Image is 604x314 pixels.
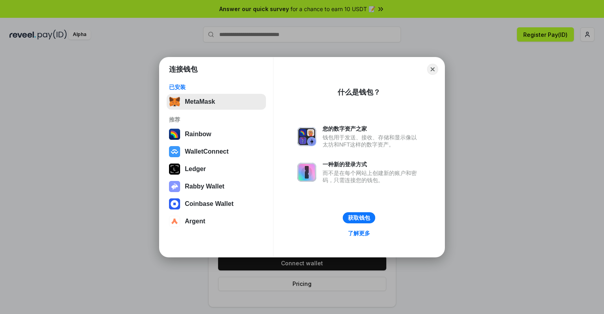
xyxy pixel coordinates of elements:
div: 您的数字资产之家 [323,125,421,132]
img: svg+xml,%3Csvg%20xmlns%3D%22http%3A%2F%2Fwww.w3.org%2F2000%2Fsvg%22%20fill%3D%22none%22%20viewBox... [297,163,316,182]
img: svg+xml,%3Csvg%20xmlns%3D%22http%3A%2F%2Fwww.w3.org%2F2000%2Fsvg%22%20fill%3D%22none%22%20viewBox... [169,181,180,192]
div: Rabby Wallet [185,183,224,190]
img: svg+xml,%3Csvg%20width%3D%2228%22%20height%3D%2228%22%20viewBox%3D%220%200%2028%2028%22%20fill%3D... [169,146,180,157]
div: Ledger [185,166,206,173]
div: 推荐 [169,116,264,123]
button: 获取钱包 [343,212,375,223]
button: Close [427,64,438,75]
div: Rainbow [185,131,211,138]
img: svg+xml,%3Csvg%20xmlns%3D%22http%3A%2F%2Fwww.w3.org%2F2000%2Fsvg%22%20fill%3D%22none%22%20viewBox... [297,127,316,146]
div: 一种新的登录方式 [323,161,421,168]
button: Rainbow [167,126,266,142]
div: Argent [185,218,205,225]
img: svg+xml,%3Csvg%20xmlns%3D%22http%3A%2F%2Fwww.w3.org%2F2000%2Fsvg%22%20width%3D%2228%22%20height%3... [169,164,180,175]
img: svg+xml,%3Csvg%20width%3D%22120%22%20height%3D%22120%22%20viewBox%3D%220%200%20120%20120%22%20fil... [169,129,180,140]
button: Coinbase Wallet [167,196,266,212]
div: Coinbase Wallet [185,200,234,207]
button: Ledger [167,161,266,177]
button: Argent [167,213,266,229]
div: 了解更多 [348,230,370,237]
button: Rabby Wallet [167,179,266,194]
button: MetaMask [167,94,266,110]
button: WalletConnect [167,144,266,160]
div: 而不是在每个网站上创建新的账户和密码，只需连接您的钱包。 [323,169,421,184]
div: MetaMask [185,98,215,105]
img: svg+xml,%3Csvg%20width%3D%2228%22%20height%3D%2228%22%20viewBox%3D%220%200%2028%2028%22%20fill%3D... [169,198,180,209]
div: 已安装 [169,84,264,91]
img: svg+xml,%3Csvg%20width%3D%2228%22%20height%3D%2228%22%20viewBox%3D%220%200%2028%2028%22%20fill%3D... [169,216,180,227]
img: svg+xml,%3Csvg%20fill%3D%22none%22%20height%3D%2233%22%20viewBox%3D%220%200%2035%2033%22%20width%... [169,96,180,107]
a: 了解更多 [343,228,375,238]
div: 获取钱包 [348,214,370,221]
div: 钱包用于发送、接收、存储和显示像以太坊和NFT这样的数字资产。 [323,134,421,148]
div: 什么是钱包？ [338,88,380,97]
h1: 连接钱包 [169,65,198,74]
div: WalletConnect [185,148,229,155]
